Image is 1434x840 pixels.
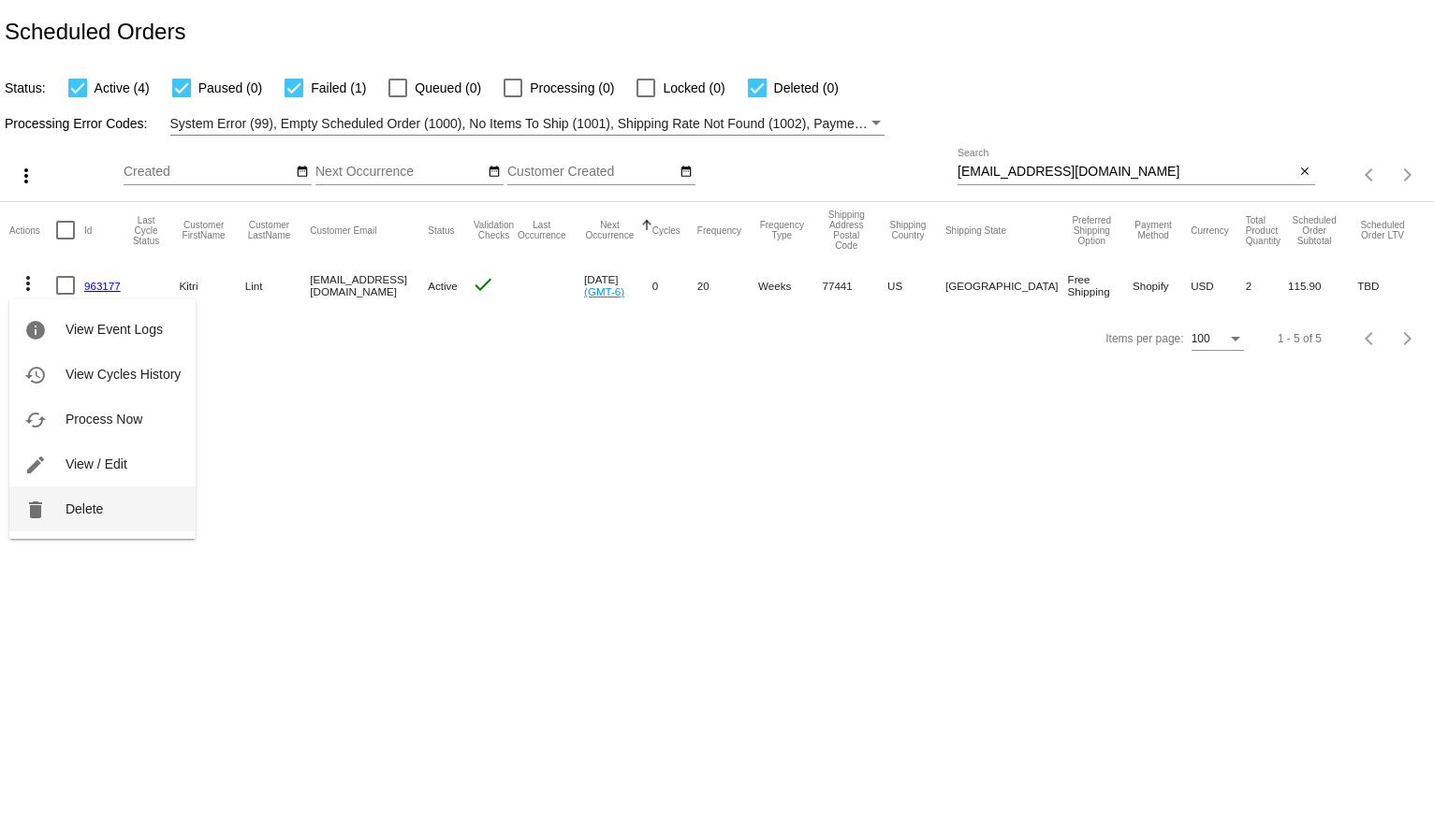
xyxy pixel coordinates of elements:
span: View Event Logs [66,322,163,337]
mat-icon: info [24,319,47,341]
span: Delete [66,501,103,516]
span: Process Now [66,412,142,427]
mat-icon: cached [24,409,47,431]
mat-icon: delete [24,499,47,521]
span: View Cycles History [66,367,181,382]
mat-icon: history [24,364,47,386]
mat-icon: edit [24,454,47,476]
span: View / Edit [66,456,127,471]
